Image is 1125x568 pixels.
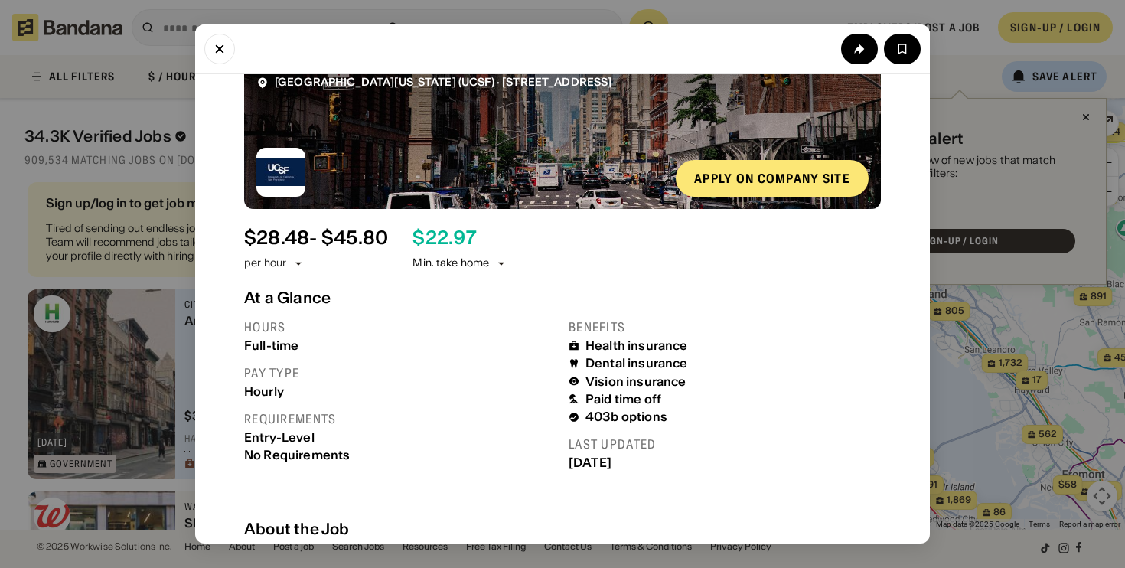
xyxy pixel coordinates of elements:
[585,410,667,424] div: 403b options
[244,411,556,427] div: Requirements
[569,319,881,335] div: Benefits
[244,256,286,271] div: per hour
[585,374,686,389] div: Vision insurance
[244,227,388,250] div: $ 28.48 - $45.80
[244,365,556,381] div: Pay type
[585,356,688,371] div: Dental insurance
[569,436,881,452] div: Last updated
[244,289,881,307] div: At a Glance
[244,384,556,399] div: Hourly
[244,338,556,353] div: Full-time
[585,392,661,406] div: Paid time off
[585,338,688,353] div: Health insurance
[694,172,850,184] div: Apply on company site
[569,455,881,470] div: [DATE]
[244,319,556,335] div: Hours
[244,448,556,462] div: No Requirements
[502,75,611,89] a: [STREET_ADDRESS]
[275,76,611,89] div: ·
[412,227,476,250] div: $ 22.97
[204,34,235,64] button: Close
[412,256,507,271] div: Min. take home
[244,430,556,445] div: Entry-Level
[256,148,305,197] img: University of California San Francisco (UCSF) logo
[275,75,494,89] a: [GEOGRAPHIC_DATA][US_STATE] (UCSF)
[244,520,881,538] div: About the Job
